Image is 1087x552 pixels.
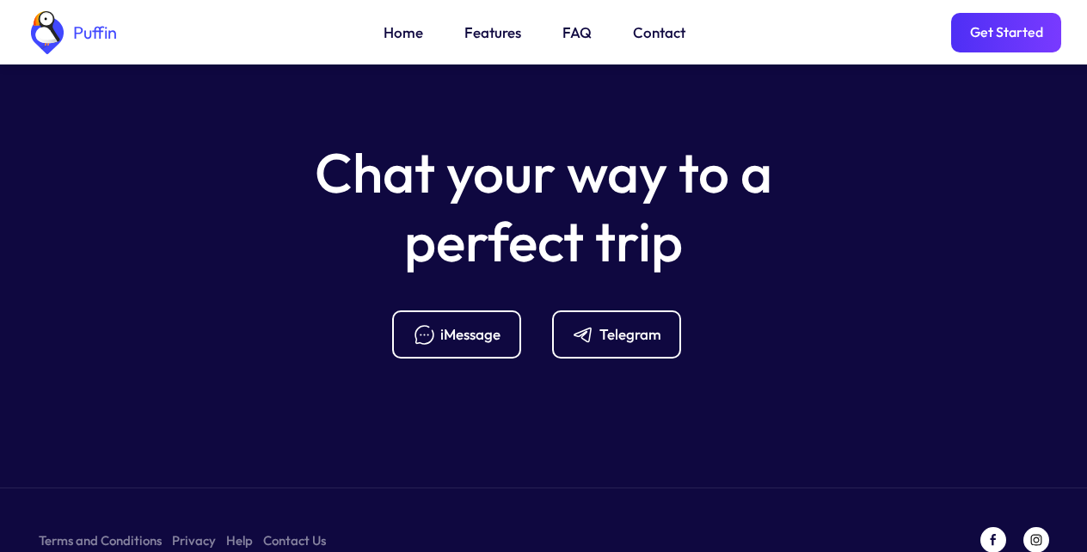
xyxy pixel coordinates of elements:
[951,13,1061,52] a: Get Started
[633,21,685,44] a: Contact
[39,530,162,551] a: Terms and Conditions
[286,138,801,276] h5: Chat your way to a perfect trip
[384,21,423,44] a: Home
[172,530,216,551] a: Privacy
[440,325,501,344] div: iMessage
[464,21,521,44] a: Features
[69,24,117,41] div: Puffin
[599,325,661,344] div: Telegram
[226,530,253,551] a: Help
[26,11,117,54] a: home
[552,310,695,359] a: Telegram
[392,310,535,359] a: iMessage
[562,21,592,44] a: FAQ
[263,530,326,551] a: Contact Us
